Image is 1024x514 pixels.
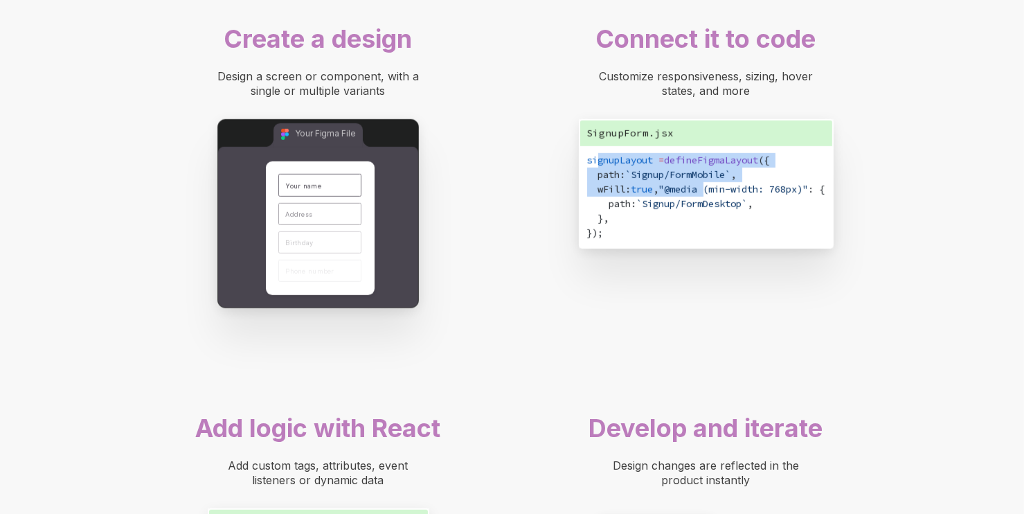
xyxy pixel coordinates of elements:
span: SignupForm.jsx [587,127,674,139]
span: , wFill: [587,168,737,195]
span: Your name [285,182,321,190]
span: = [659,154,665,166]
span: , }, }); [587,197,753,239]
span: `Signup/FormMobile` [626,168,731,181]
span: Phone number [285,267,334,275]
span: `Signup/FormDesktop` [637,197,748,210]
span: Your Figma File [295,129,354,139]
span: Add custom tags, attributes, event listeners or dynamic data [228,459,412,487]
span: ({ path: [587,154,770,181]
span: Birthday [285,239,313,247]
span: Connect it to code [596,24,816,54]
span: , [654,183,659,195]
span: signupLayout [587,154,654,166]
span: : { path: [587,183,825,210]
span: defineFigmaLayout [665,154,759,166]
span: Create a design [224,24,413,54]
span: Design changes are reflected in the product instantly [613,459,802,487]
span: Develop and iterate [589,413,823,443]
span: Customize responsiveness, sizing, hover states, and more [599,69,816,98]
span: Design a screen or component, with a single or multiple variants [217,69,422,98]
span: Add logic with React [196,413,441,443]
span: "@media (min-width: 768px)" [659,183,809,195]
span: true [631,183,654,195]
span: Address [285,211,312,218]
